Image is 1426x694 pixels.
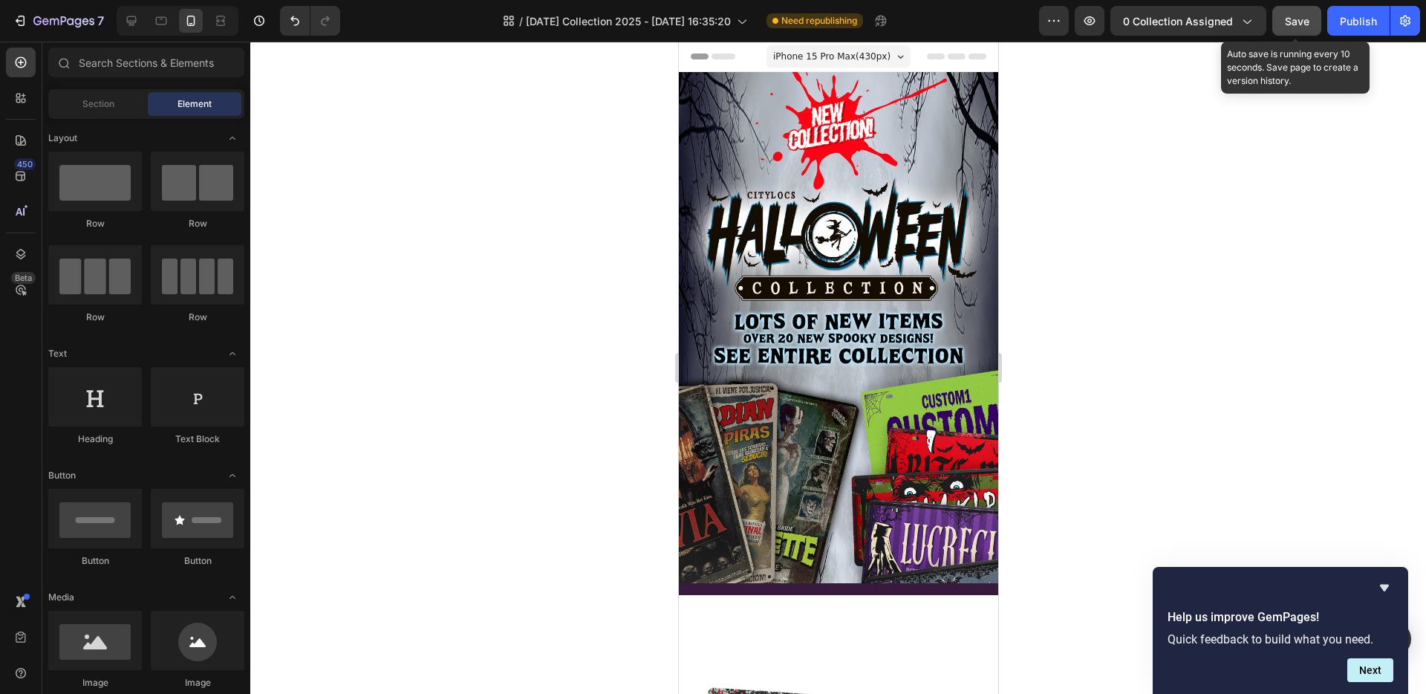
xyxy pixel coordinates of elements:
[679,42,998,694] iframe: Design area
[1375,579,1393,597] button: Hide survey
[280,6,340,36] div: Undo/Redo
[6,6,111,36] button: 7
[1123,13,1233,29] span: 0 collection assigned
[48,311,142,324] div: Row
[1272,6,1321,36] button: Save
[221,342,244,366] span: Toggle open
[48,432,142,446] div: Heading
[48,591,74,604] span: Media
[221,464,244,487] span: Toggle open
[151,676,244,690] div: Image
[48,554,142,568] div: Button
[151,311,244,324] div: Row
[1340,13,1377,29] div: Publish
[48,217,142,230] div: Row
[1347,658,1393,682] button: Next question
[781,14,857,27] span: Need republishing
[82,97,114,111] span: Section
[178,97,212,111] span: Element
[519,13,523,29] span: /
[221,126,244,150] span: Toggle open
[48,469,76,482] span: Button
[526,13,731,29] span: [DATE] Collection 2025 - [DATE] 16:35:20
[1168,609,1393,626] h2: Help us improve GemPages!
[151,217,244,230] div: Row
[1327,6,1390,36] button: Publish
[48,48,244,77] input: Search Sections & Elements
[11,272,36,284] div: Beta
[1168,579,1393,682] div: Help us improve GemPages!
[48,676,142,690] div: Image
[14,158,36,170] div: 450
[1110,6,1266,36] button: 0 collection assigned
[1285,15,1309,27] span: Save
[221,586,244,609] span: Toggle open
[48,347,67,360] span: Text
[151,432,244,446] div: Text Block
[151,554,244,568] div: Button
[48,132,77,145] span: Layout
[1168,632,1393,646] p: Quick feedback to build what you need.
[97,12,104,30] p: 7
